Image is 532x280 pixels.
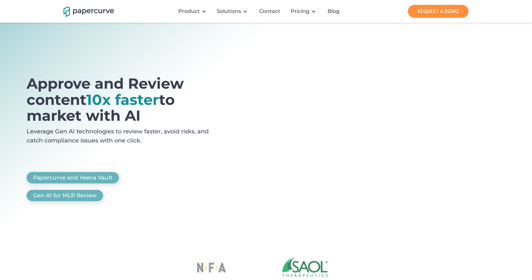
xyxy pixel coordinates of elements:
[174,2,213,21] div: Product
[193,257,229,278] img: No Fixed Address Logo
[27,75,214,124] h1: Approve and Review content to market with AI
[27,127,214,149] p: Leverage Gen AI technologies to review faster, avoid risks, and catch compliance issues with one ...
[254,8,287,15] a: Contact
[217,8,241,15] div: Solutions
[178,8,200,15] div: Product
[213,2,254,21] div: Solutions
[27,172,119,184] a: Papercurve and Veeva Vault
[408,5,468,18] a: REQUEST A DEMO
[291,8,309,15] a: Pricing
[64,6,106,17] a: home
[328,8,340,15] div: Blog
[287,2,322,21] div: Pricing
[259,8,280,15] div: Contact
[27,190,103,201] a: Gen AI for MLR Review
[282,258,328,277] img: Saol Therapeutics Logo
[322,8,346,15] a: Blog
[86,91,159,108] span: 10x faster
[27,75,214,161] a: open lightbox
